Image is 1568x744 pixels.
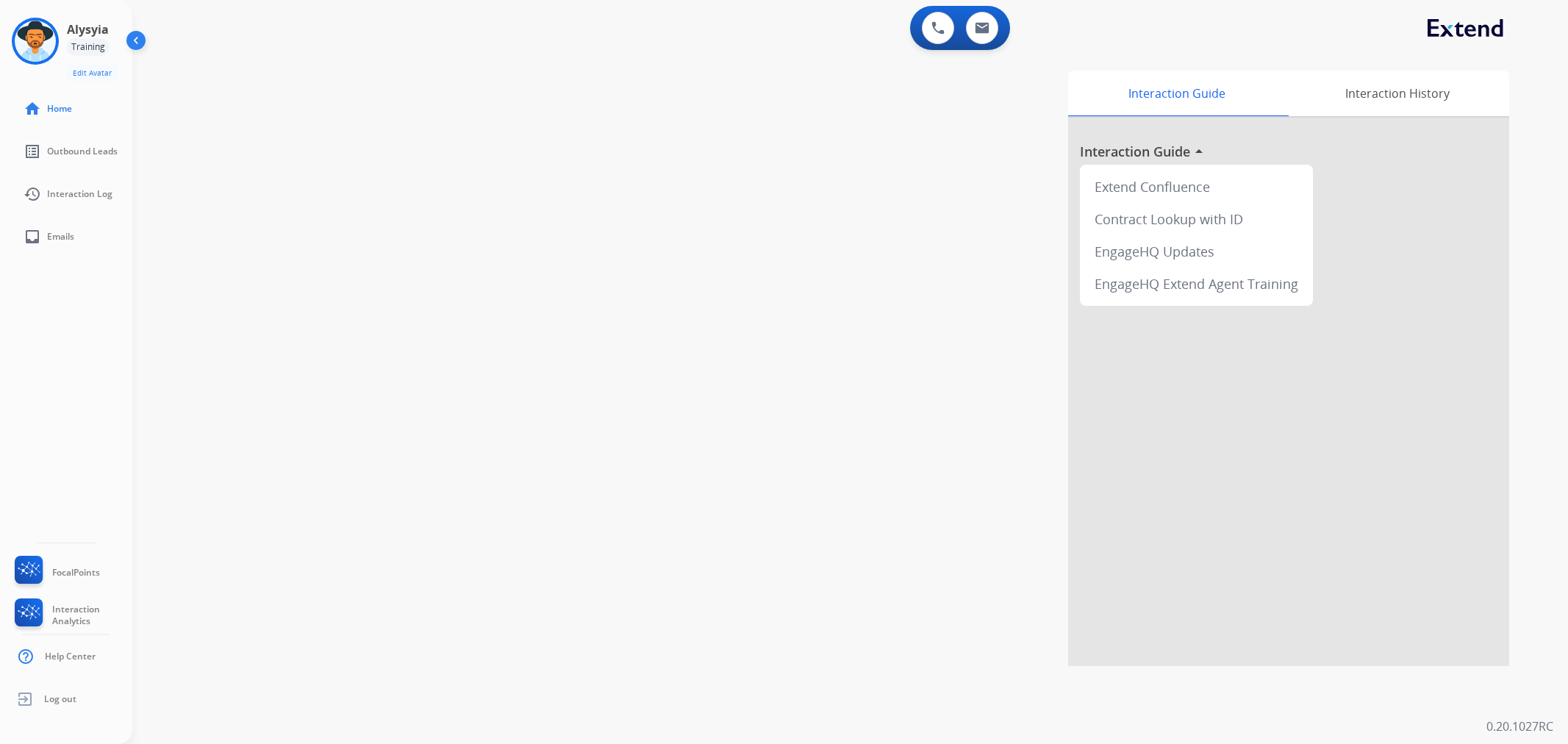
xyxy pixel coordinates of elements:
mat-icon: inbox [24,228,41,246]
span: Outbound Leads [47,146,118,157]
div: Training [67,38,110,56]
div: Contract Lookup with ID [1086,203,1307,235]
mat-icon: history [24,185,41,203]
div: Interaction History [1285,71,1509,116]
div: Extend Confluence [1086,171,1307,203]
p: 0.20.1027RC [1486,718,1553,735]
div: EngageHQ Updates [1086,235,1307,268]
mat-icon: home [24,100,41,118]
div: Interaction Guide [1068,71,1285,116]
span: Emails [47,231,74,243]
span: FocalPoints [52,567,100,579]
span: Help Center [45,651,96,662]
span: Interaction Log [47,188,112,200]
mat-icon: list_alt [24,143,41,160]
a: FocalPoints [12,556,100,590]
span: Home [47,103,72,115]
h3: Alysyia [67,21,109,38]
span: Interaction Analytics [52,604,132,627]
span: Log out [44,693,76,705]
button: Edit Avatar [67,65,118,82]
a: Interaction Analytics [12,598,132,632]
div: EngageHQ Extend Agent Training [1086,268,1307,300]
img: avatar [15,21,56,62]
